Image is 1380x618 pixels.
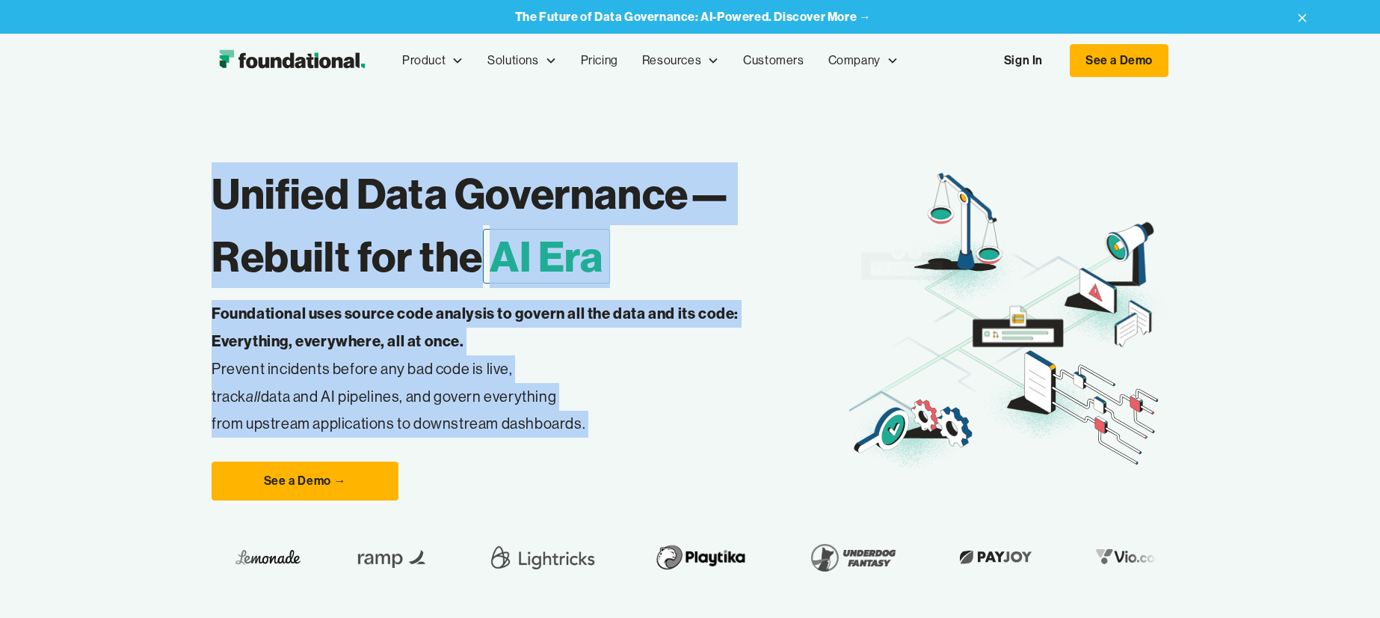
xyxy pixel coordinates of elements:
[989,45,1058,76] a: Sign In
[816,36,911,85] div: Company
[1070,44,1168,77] a: See a Demo
[344,536,434,578] img: Ramp
[402,51,446,70] div: Product
[212,162,849,288] h1: Unified Data Governance— Rebuilt for the
[483,229,610,284] span: AI Era
[212,300,786,438] p: Prevent incidents before any bad code is live, track data and AI pipelines, and govern everything...
[630,36,731,85] div: Resources
[246,387,261,406] em: all
[569,36,630,85] a: Pricing
[947,545,1035,569] img: Payjoy
[390,36,475,85] div: Product
[798,536,899,578] img: Underdog Fantasy
[731,36,816,85] a: Customers
[212,462,398,501] a: See a Demo →
[642,51,701,70] div: Resources
[515,10,872,24] a: The Future of Data Governance: AI-Powered. Discover More →
[515,9,872,24] strong: The Future of Data Governance: AI-Powered. Discover More →
[1083,545,1170,569] img: Vio.com
[475,36,568,85] div: Solutions
[643,536,750,578] img: Playtika
[481,536,595,578] img: Lightricks
[231,545,296,569] img: Lemonade
[212,46,372,76] img: Foundational Logo
[212,46,372,76] a: home
[828,51,881,70] div: Company
[1305,546,1380,618] iframe: Chat Widget
[487,51,538,70] div: Solutions
[212,304,739,350] strong: Foundational uses source code analysis to govern all the data and its code: Everything, everywher...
